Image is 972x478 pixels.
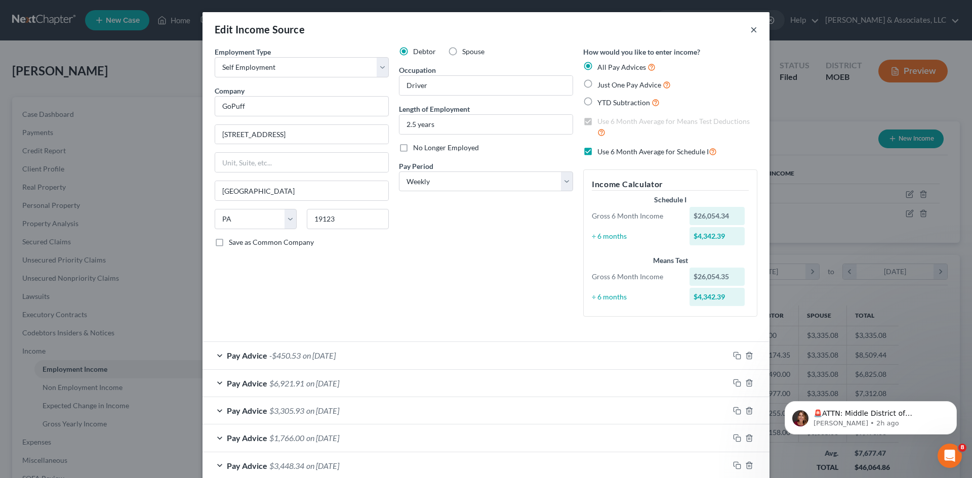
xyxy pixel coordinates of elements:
[587,211,684,221] div: Gross 6 Month Income
[587,292,684,302] div: ÷ 6 months
[399,115,573,134] input: ex: 2 years
[303,351,336,360] span: on [DATE]
[269,461,304,470] span: $3,448.34
[399,162,433,170] span: Pay Period
[592,195,749,205] div: Schedule I
[587,272,684,282] div: Gross 6 Month Income
[597,117,750,125] span: Use 6 Month Average for Means Test Deductions
[306,406,339,415] span: on [DATE]
[690,207,745,225] div: $26,054.34
[306,378,339,388] span: on [DATE]
[306,461,339,470] span: on [DATE]
[399,65,436,75] label: Occupation
[269,433,304,443] span: $1,766.00
[227,461,267,470] span: Pay Advice
[750,23,757,35] button: ×
[215,22,305,36] div: Edit Income Source
[227,433,267,443] span: Pay Advice
[690,227,745,245] div: $4,342.39
[592,178,749,191] h5: Income Calculator
[592,255,749,266] div: Means Test
[307,209,389,229] input: Enter zip...
[215,153,388,172] input: Unit, Suite, etc...
[413,47,436,56] span: Debtor
[269,378,304,388] span: $6,921.91
[413,143,479,152] span: No Longer Employed
[227,378,267,388] span: Pay Advice
[583,47,700,57] label: How would you like to enter income?
[306,433,339,443] span: on [DATE]
[597,63,646,71] span: All Pay Advices
[399,76,573,95] input: --
[215,86,245,95] span: Company
[462,47,484,56] span: Spouse
[958,444,966,452] span: 8
[938,444,962,468] iframe: Intercom live chat
[215,96,389,116] input: Search company by name...
[215,181,388,200] input: Enter city...
[227,351,267,360] span: Pay Advice
[399,104,470,114] label: Length of Employment
[769,380,972,451] iframe: Intercom notifications message
[229,238,314,246] span: Save as Common Company
[690,268,745,286] div: $26,054.35
[690,288,745,306] div: $4,342.39
[215,48,271,56] span: Employment Type
[269,351,301,360] span: -$450.53
[597,98,650,107] span: YTD Subtraction
[587,231,684,241] div: ÷ 6 months
[227,406,267,415] span: Pay Advice
[215,125,388,144] input: Enter address...
[597,80,661,89] span: Just One Pay Advice
[269,406,304,415] span: $3,305.93
[597,147,709,156] span: Use 6 Month Average for Schedule I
